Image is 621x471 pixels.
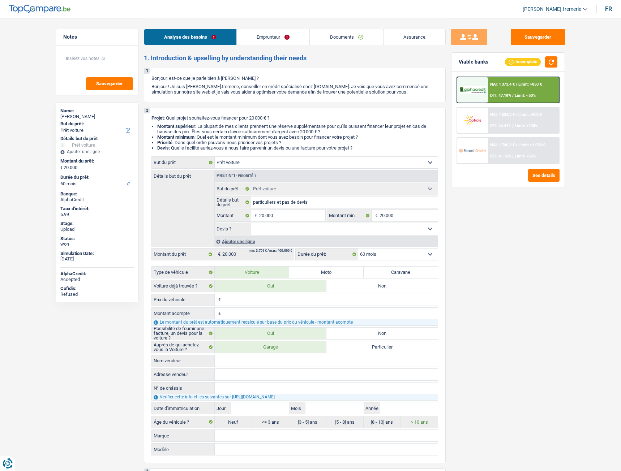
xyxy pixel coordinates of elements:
[152,444,215,455] label: Modèle
[144,29,236,45] a: Analyse des besoins
[512,93,514,98] span: /
[9,5,70,13] img: TopCompare Logo
[490,93,511,98] span: DTI: 47.18%
[157,124,438,134] li: : La plupart de mes clients prennent une réserve supplémentaire pour qu'ils puissent financer leu...
[60,241,134,247] div: won
[516,112,517,117] span: /
[60,226,134,232] div: Upload
[515,124,538,128] span: Limit: <100%
[459,144,486,157] img: Record Credits
[60,291,134,297] div: Refused
[151,115,164,121] span: Projet
[60,236,134,242] div: Status:
[364,416,401,428] label: ]8 - 10] ans
[401,416,438,428] label: > 10 ans
[151,115,438,121] p: : Quel projet souhaitez-vous financer pour 20 000 € ?
[515,154,536,159] span: Limit: <65%
[490,143,515,147] span: NAI: 1 746,3 €
[151,84,438,95] p: Bonjour ! Je suis [PERSON_NAME].tremerie, conseiller en crédit spécialisé chez [DOMAIN_NAME]. Je ...
[63,34,131,40] h5: Notes
[215,416,252,428] label: Neuf
[326,280,438,292] label: Non
[511,29,565,45] button: Sauvegarder
[152,341,215,353] label: Auprès de qui achetez-vous la Voiture ?
[60,197,134,203] div: AlphaCredit
[144,68,150,74] div: 1
[289,267,364,278] label: Moto
[157,134,194,140] strong: Montant minimum
[144,54,446,62] h2: 1. Introduction & upselling by understanding their needs
[96,81,123,86] span: Sauvegarder
[490,154,511,159] span: DTI: 41.16%
[384,29,446,45] a: Assurance
[152,394,438,400] div: Vérifier cette info et les suivantes sur [URL][DOMAIN_NAME]
[215,173,258,178] div: Prêt n°1
[215,267,289,278] label: Voiture
[157,134,438,140] li: : Quel est le montant minimum dont vous avez besoin pour financer votre projet ?
[60,165,63,170] span: €
[518,143,545,147] span: Limit: >1.033 €
[215,341,326,353] label: Garage
[249,249,292,252] div: min: 3.701 € / max: 400.000 €
[60,221,134,226] div: Stage:
[512,154,514,159] span: /
[152,402,215,414] label: Date d'immatriculation
[215,308,223,319] span: €
[152,355,215,367] label: Nom vendeur
[60,136,134,142] div: Détails but du prêt
[380,402,438,414] input: AAAA
[516,82,517,87] span: /
[459,59,488,65] div: Viable banks
[157,145,438,151] li: : Quelle facilité auriez-vous à nous faire parvenir un devis ou une facture pour votre projet ?
[523,6,581,12] span: [PERSON_NAME].tremerie
[605,5,612,12] div: fr
[152,319,438,325] div: Le montant du prêt est automatiquement recalculé sur base du prix du véhicule - montant acompte
[215,402,231,414] label: Jour
[215,196,251,208] label: Détails but du prêt
[152,430,215,441] label: Marque
[372,210,380,221] span: €
[364,267,438,278] label: Caravane
[214,249,222,260] span: €
[252,416,289,428] label: <= 3 ans
[326,341,438,353] label: Particulier
[236,174,256,178] span: - Priorité 1
[516,143,517,147] span: /
[215,223,251,235] label: Devis ?
[490,112,515,117] span: NAI: 1 534,2 €
[459,113,486,127] img: Cofidis
[289,416,326,428] label: ]3 - 5] ans
[515,93,536,98] span: Limit: <50%
[152,416,215,428] label: Âge du véhicule ?
[517,3,587,15] a: [PERSON_NAME].tremerie
[60,158,132,164] label: Montant du prêt:
[289,402,305,414] label: Mois
[512,124,514,128] span: /
[60,212,134,217] div: 6.99
[60,191,134,197] div: Banque:
[152,249,214,260] label: Montant du prêt
[152,157,215,168] label: But du prêt
[505,58,541,66] div: Incomplete
[326,416,364,428] label: ]5 - 8] ans
[251,210,259,221] span: €
[459,86,486,94] img: AlphaCredit
[490,82,515,87] span: NAI: 1 373,4 €
[152,383,215,394] label: N° de châssis
[60,271,134,277] div: AlphaCredit:
[215,328,326,339] label: Oui
[364,402,380,414] label: Année
[60,174,132,180] label: Durée du prêt:
[237,29,310,45] a: Emprunteur
[60,114,134,120] div: [PERSON_NAME]
[157,140,438,145] li: : Dans quel ordre pouvons-nous prioriser vos projets ?
[157,140,172,145] strong: Priorité
[518,112,542,117] span: Limit: >800 €
[326,328,438,339] label: Non
[60,121,132,127] label: But du prêt:
[518,82,542,87] span: Limit: >850 €
[215,210,251,221] label: Montant
[214,236,438,247] div: Ajouter une ligne
[296,249,358,260] label: Durée du prêt:
[152,267,215,278] label: Type de véhicule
